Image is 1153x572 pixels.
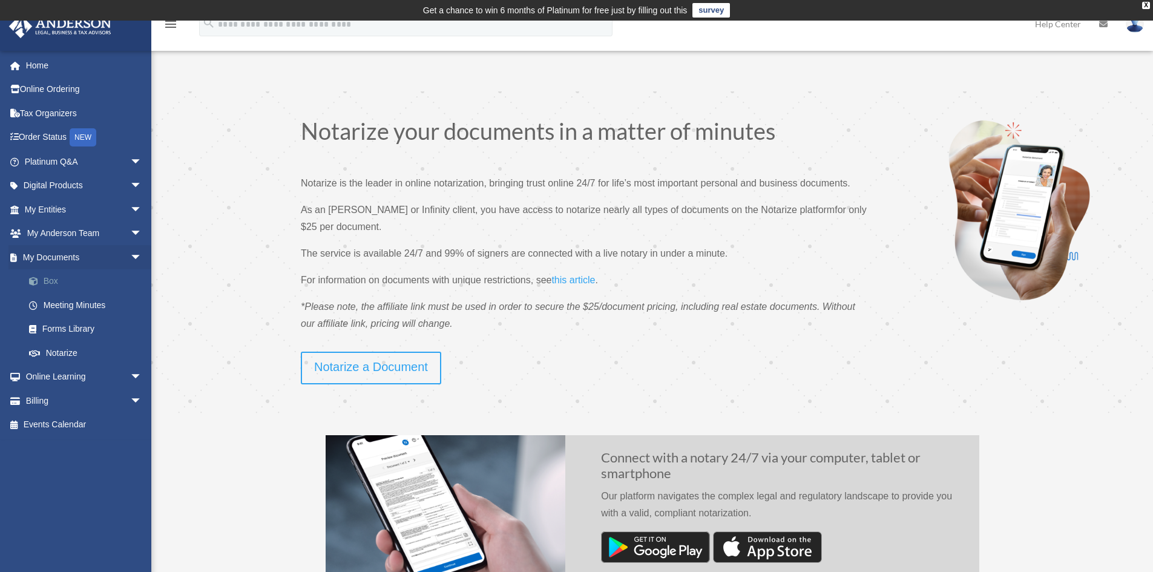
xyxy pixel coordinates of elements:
[130,365,154,390] span: arrow_drop_down
[17,317,160,341] a: Forms Library
[301,352,441,384] a: Notarize a Document
[70,128,96,146] div: NEW
[5,15,115,38] img: Anderson Advisors Platinum Portal
[301,205,867,232] span: for only $25 per document.
[130,174,154,199] span: arrow_drop_down
[301,178,850,188] span: Notarize is the leader in online notarization, bringing trust online 24/7 for life’s most importa...
[301,275,551,285] span: For information on documents with unique restrictions, see
[944,119,1094,301] img: Notarize-hero
[17,269,160,294] a: Box
[8,245,160,269] a: My Documentsarrow_drop_down
[163,17,178,31] i: menu
[130,150,154,174] span: arrow_drop_down
[8,389,160,413] a: Billingarrow_drop_down
[551,275,595,285] span: this article
[8,413,160,437] a: Events Calendar
[601,450,961,488] h2: Connect with a notary 24/7 via your computer, tablet or smartphone
[8,101,160,125] a: Tax Organizers
[301,119,872,148] h1: Notarize your documents in a matter of minutes
[202,16,215,30] i: search
[1126,15,1144,33] img: User Pic
[8,365,160,389] a: Online Learningarrow_drop_down
[595,275,597,285] span: .
[8,53,160,77] a: Home
[130,245,154,270] span: arrow_drop_down
[301,301,855,329] span: *Please note, the affiliate link must be used in order to secure the $25/document pricing, includ...
[551,275,595,291] a: this article
[423,3,688,18] div: Get a chance to win 6 months of Platinum for free just by filling out this
[8,77,160,102] a: Online Ordering
[130,222,154,246] span: arrow_drop_down
[8,222,160,246] a: My Anderson Teamarrow_drop_down
[8,174,160,198] a: Digital Productsarrow_drop_down
[301,248,728,258] span: The service is available 24/7 and 99% of signers are connected with a live notary in under a minute.
[17,293,160,317] a: Meeting Minutes
[301,205,835,215] span: As an [PERSON_NAME] or Infinity client, you have access to notarize nearly all types of documents...
[130,197,154,222] span: arrow_drop_down
[163,21,178,31] a: menu
[130,389,154,413] span: arrow_drop_down
[8,125,160,150] a: Order StatusNEW
[8,150,160,174] a: Platinum Q&Aarrow_drop_down
[692,3,730,18] a: survey
[1142,2,1150,9] div: close
[8,197,160,222] a: My Entitiesarrow_drop_down
[17,341,154,365] a: Notarize
[601,488,961,531] p: Our platform navigates the complex legal and regulatory landscape to provide you with a valid, co...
